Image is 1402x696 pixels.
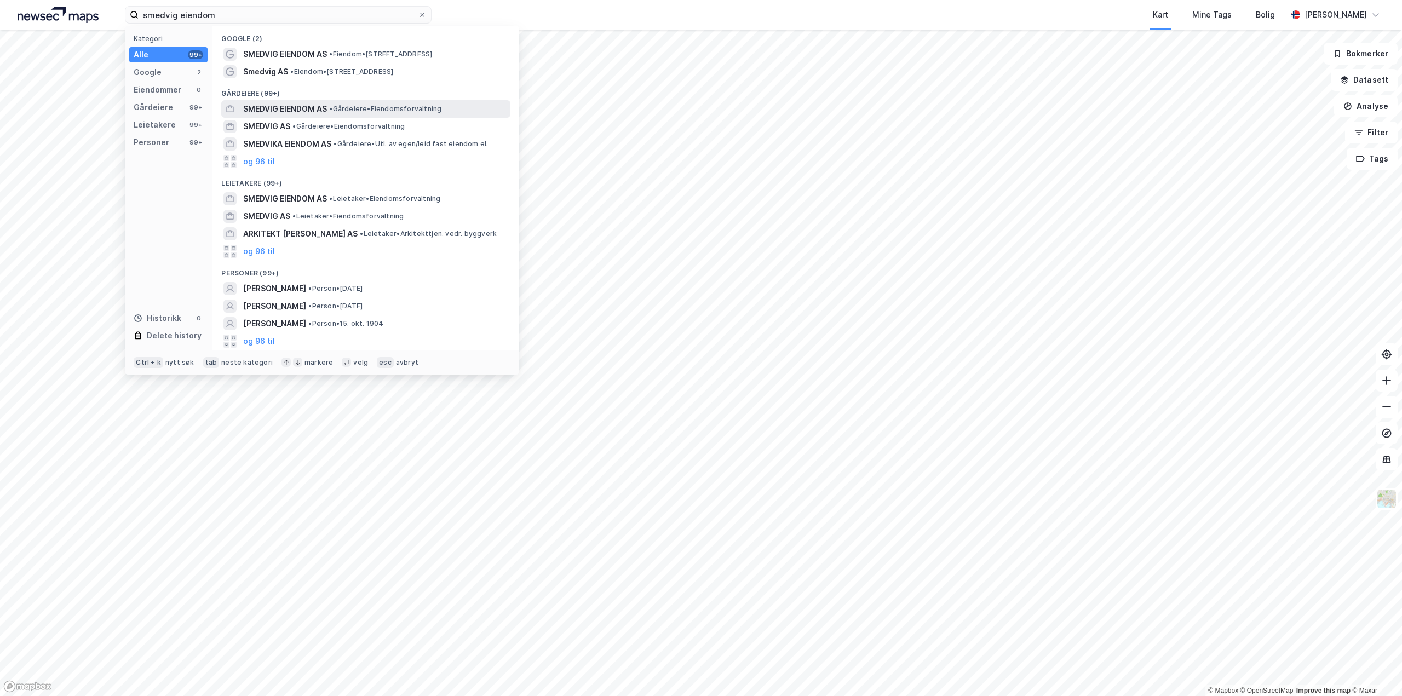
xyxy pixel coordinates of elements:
[243,300,306,313] span: [PERSON_NAME]
[290,67,294,76] span: •
[1347,643,1402,696] iframe: Chat Widget
[243,120,290,133] span: SMEDVIG AS
[308,319,312,327] span: •
[194,85,203,94] div: 0
[308,319,383,328] span: Person • 15. okt. 1904
[243,282,306,295] span: [PERSON_NAME]
[134,48,148,61] div: Alle
[360,229,363,238] span: •
[290,67,393,76] span: Eiendom • [STREET_ADDRESS]
[292,122,296,130] span: •
[147,329,202,342] div: Delete history
[188,120,203,129] div: 99+
[1153,8,1168,21] div: Kart
[165,358,194,367] div: nytt søk
[243,102,327,116] span: SMEDVIG EIENDOM AS
[329,50,332,58] span: •
[396,358,418,367] div: avbryt
[134,101,173,114] div: Gårdeiere
[243,317,306,330] span: [PERSON_NAME]
[243,227,358,240] span: ARKITEKT [PERSON_NAME] AS
[1305,8,1367,21] div: [PERSON_NAME]
[1296,687,1351,694] a: Improve this map
[243,335,275,348] button: og 96 til
[212,170,519,190] div: Leietakere (99+)
[308,284,312,292] span: •
[134,357,163,368] div: Ctrl + k
[188,103,203,112] div: 99+
[221,358,273,367] div: neste kategori
[243,245,275,258] button: og 96 til
[1345,122,1398,143] button: Filter
[308,302,312,310] span: •
[134,312,181,325] div: Historikk
[3,680,51,693] a: Mapbox homepage
[329,50,432,59] span: Eiendom • [STREET_ADDRESS]
[134,34,208,43] div: Kategori
[308,284,363,293] span: Person • [DATE]
[1324,43,1398,65] button: Bokmerker
[329,105,332,113] span: •
[203,357,220,368] div: tab
[377,357,394,368] div: esc
[292,212,404,221] span: Leietaker • Eiendomsforvaltning
[188,138,203,147] div: 99+
[353,358,368,367] div: velg
[243,65,288,78] span: Smedvig AS
[134,118,176,131] div: Leietakere
[243,48,327,61] span: SMEDVIG EIENDOM AS
[212,26,519,45] div: Google (2)
[1208,687,1238,694] a: Mapbox
[1347,643,1402,696] div: Kontrollprogram for chat
[194,68,203,77] div: 2
[1240,687,1294,694] a: OpenStreetMap
[329,194,332,203] span: •
[18,7,99,23] img: logo.a4113a55bc3d86da70a041830d287a7e.svg
[360,229,497,238] span: Leietaker • Arkitekttjen. vedr. byggverk
[134,136,169,149] div: Personer
[1256,8,1275,21] div: Bolig
[212,260,519,280] div: Personer (99+)
[1347,148,1398,170] button: Tags
[304,358,333,367] div: markere
[243,210,290,223] span: SMEDVIG AS
[329,194,440,203] span: Leietaker • Eiendomsforvaltning
[243,155,275,168] button: og 96 til
[139,7,418,23] input: Søk på adresse, matrikkel, gårdeiere, leietakere eller personer
[1192,8,1232,21] div: Mine Tags
[308,302,363,310] span: Person • [DATE]
[292,122,405,131] span: Gårdeiere • Eiendomsforvaltning
[1331,69,1398,91] button: Datasett
[334,140,337,148] span: •
[334,140,488,148] span: Gårdeiere • Utl. av egen/leid fast eiendom el.
[212,80,519,100] div: Gårdeiere (99+)
[194,314,203,323] div: 0
[243,192,327,205] span: SMEDVIG EIENDOM AS
[1334,95,1398,117] button: Analyse
[134,83,181,96] div: Eiendommer
[134,66,162,79] div: Google
[292,212,296,220] span: •
[243,137,331,151] span: SMEDVIKA EIENDOM AS
[329,105,441,113] span: Gårdeiere • Eiendomsforvaltning
[188,50,203,59] div: 99+
[1376,488,1397,509] img: Z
